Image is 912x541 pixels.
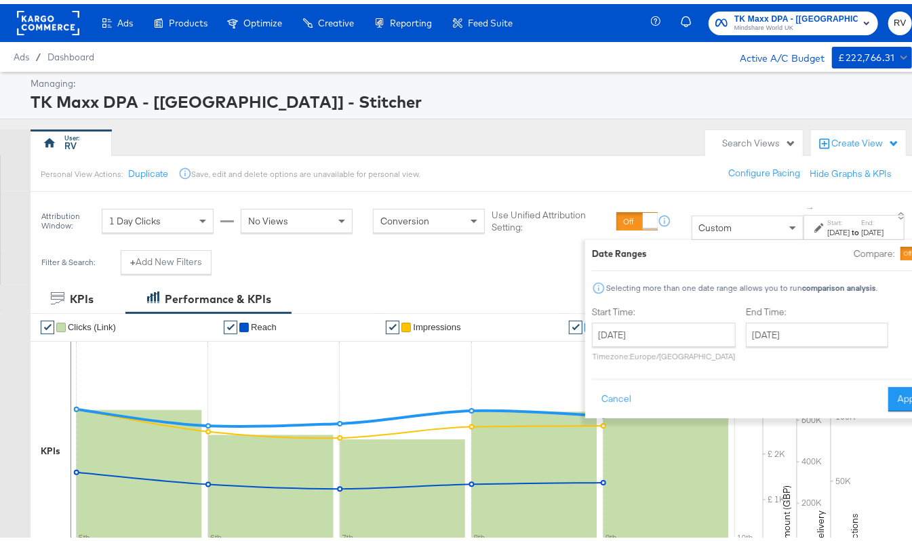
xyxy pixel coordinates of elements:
span: Clicks (Link) [68,318,116,328]
span: Reporting [390,14,432,24]
button: TK Maxx DPA - [[GEOGRAPHIC_DATA]] - StitcherMindshare World UK [709,7,878,31]
button: Duplicate [128,163,168,176]
div: Managing: [31,73,909,86]
div: Create View [831,133,899,146]
text: Delivery [814,506,827,541]
text: Actions [848,509,860,541]
div: £222,766.31 [839,45,895,62]
div: Personal View Actions: [41,165,123,176]
button: RV [888,7,912,31]
span: Conversion [380,211,429,223]
label: Use Unified Attribution Setting: [492,205,611,230]
div: [DATE] [827,223,850,234]
span: Reach [251,318,277,328]
span: Mindshare World UK [734,19,858,30]
span: Products [169,14,207,24]
div: RV [65,136,77,148]
button: +Add New Filters [121,246,212,270]
text: Amount (GBP) [780,481,793,541]
span: TK Maxx DPA - [[GEOGRAPHIC_DATA]] - Stitcher [734,8,858,22]
button: Hide Graphs & KPIs [810,163,892,176]
span: Feed Suite [468,14,513,24]
label: End Time: [746,302,894,315]
p: Timezone: Europe/[GEOGRAPHIC_DATA] [592,347,736,357]
strong: + [130,252,136,264]
label: Start: [827,214,850,223]
span: No Views [248,211,288,223]
span: 1 Day Clicks [109,211,161,223]
span: Optimize [243,14,282,24]
div: Attribution Window: [41,207,95,226]
span: Custom [699,218,732,230]
div: Search Views [722,133,796,146]
div: Active A/C Budget [726,43,825,63]
span: Ads [14,47,29,58]
label: End: [861,214,884,223]
strong: comparison analysis [802,279,876,289]
div: KPIs [70,287,94,303]
strong: to [850,223,861,233]
div: Performance & KPIs [165,287,271,303]
a: Dashboard [47,47,94,58]
button: £222,766.31 [832,43,912,64]
a: ✔ [386,317,399,330]
label: Start Time: [592,302,736,315]
label: Compare: [854,243,895,256]
div: Save, edit and delete options are unavailable for personal view. [192,165,420,176]
span: / [29,47,47,58]
div: Filter & Search: [41,254,96,263]
div: Selecting more than one date range allows you to run . [606,279,878,289]
button: Cancel [592,383,641,407]
div: [DATE] [861,223,884,234]
button: Configure Pacing [719,157,810,182]
div: KPIs [41,441,60,454]
span: Creative [318,14,354,24]
span: ↑ [805,202,818,207]
div: TK Maxx DPA - [[GEOGRAPHIC_DATA]] - Stitcher [31,86,909,109]
a: ✔ [224,317,237,330]
a: ✔ [569,317,582,330]
span: Ads [117,14,133,24]
span: Impressions [413,318,460,328]
div: Date Ranges [592,243,647,256]
a: ✔ [41,317,54,330]
span: RV [894,12,907,27]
